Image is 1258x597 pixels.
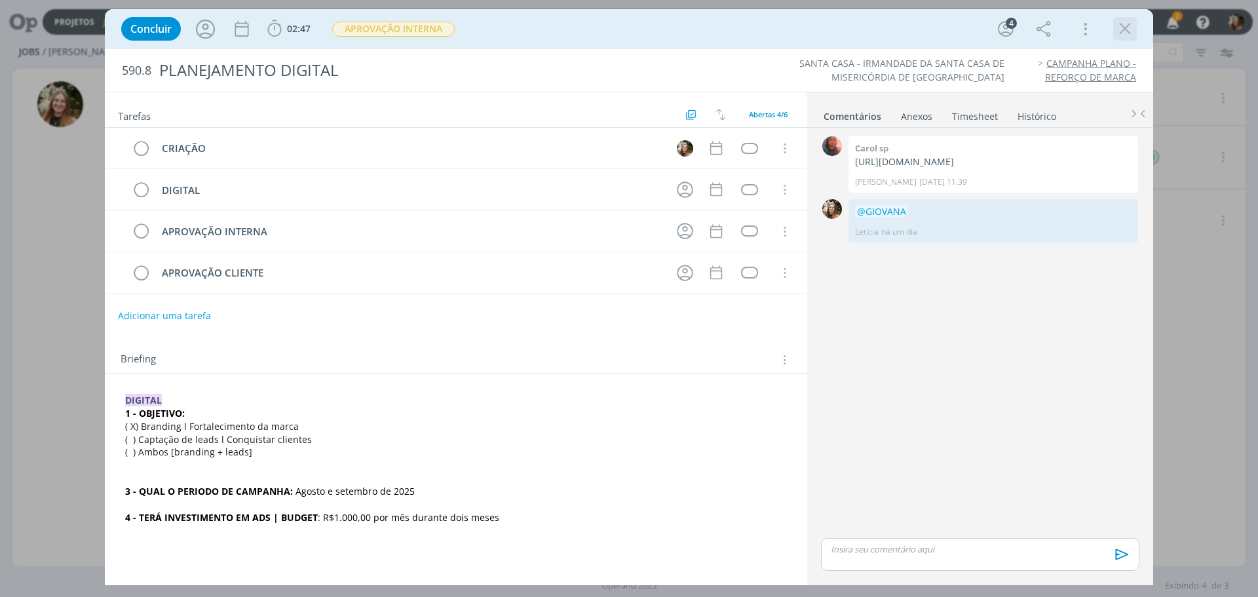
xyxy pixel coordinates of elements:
button: APROVAÇÃO INTERNA [332,21,455,37]
button: Adicionar uma tarefa [117,304,212,328]
span: Tarefas [118,107,151,123]
div: 4 [1006,18,1017,29]
div: APROVAÇÃO INTERNA [156,223,664,240]
div: CRIAÇÃO [156,140,664,157]
strong: 1 - OBJETIVO: [125,407,185,419]
span: ( ) Ambos [branding + leads] [125,446,252,458]
span: Concluir [130,24,172,34]
p: Letícia [855,226,879,238]
span: Briefing [121,351,156,368]
span: [DATE] 11:39 [919,176,967,188]
span: Abertas 4/6 [749,109,788,119]
button: L [675,138,695,158]
strong: DIGITAL [125,394,162,406]
span: Agosto e setembro de 2025 [295,485,415,497]
div: APROVAÇÃO CLIENTE [156,265,664,281]
div: dialog [105,9,1153,585]
a: SANTA CASA - IRMANDADE DA SANTA CASA DE MISERICÓRDIA DE [GEOGRAPHIC_DATA] [799,57,1004,83]
img: arrow-down-up.svg [716,109,725,121]
button: 4 [995,18,1016,39]
strong: 3 - QUAL O PERIODO DE CAMPANHA: [125,485,293,497]
p: [URL][DOMAIN_NAME] [855,155,1132,168]
strong: 4 - TERÁ INVESTIMENTO EM ADS | BUDGET [125,511,318,524]
b: Carol sp [855,142,888,154]
img: L [822,199,842,219]
span: : R$1.000,00 por mês durante dois meses [318,511,499,524]
a: Comentários [823,104,882,123]
span: há um dia [881,226,917,238]
img: C [822,136,842,156]
img: L [677,140,693,157]
span: APROVAÇÃO INTERNA [332,22,455,37]
button: Concluir [121,17,181,41]
div: Anexos [901,110,932,123]
span: ( ) Captação de leads l Conquistar clientes [125,433,312,446]
a: Timesheet [951,104,999,123]
span: 590.8 [122,64,151,78]
div: DIGITAL [156,182,664,199]
p: [PERSON_NAME] [855,176,917,188]
div: PLANEJAMENTO DIGITAL [154,54,708,87]
span: @GIOVANA [857,205,906,218]
a: CAMPANHA PLANO - REFORÇO DE MARCA [1045,57,1136,83]
span: ( X) Branding l Fortalecimento da marca [125,420,299,433]
button: 02:47 [264,18,314,39]
span: 02:47 [287,22,311,35]
a: Histórico [1017,104,1057,123]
